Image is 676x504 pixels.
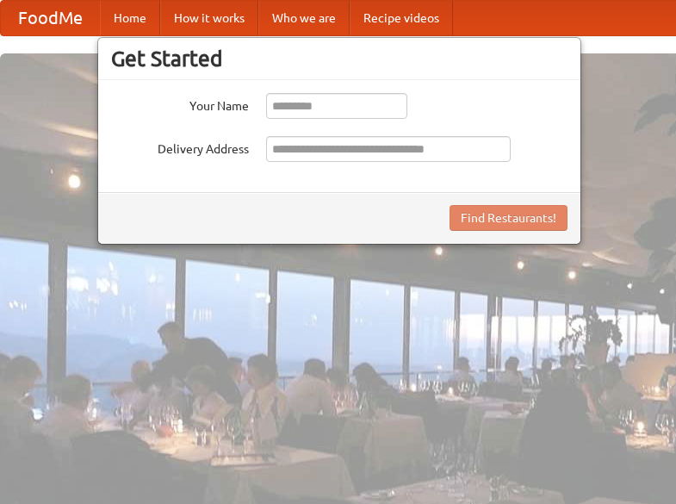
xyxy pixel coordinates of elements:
[160,1,258,35] a: How it works
[111,46,567,72] h3: Get Started
[111,93,249,115] label: Your Name
[450,205,567,231] button: Find Restaurants!
[1,1,100,35] a: FoodMe
[258,1,350,35] a: Who we are
[100,1,160,35] a: Home
[350,1,453,35] a: Recipe videos
[111,136,249,158] label: Delivery Address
